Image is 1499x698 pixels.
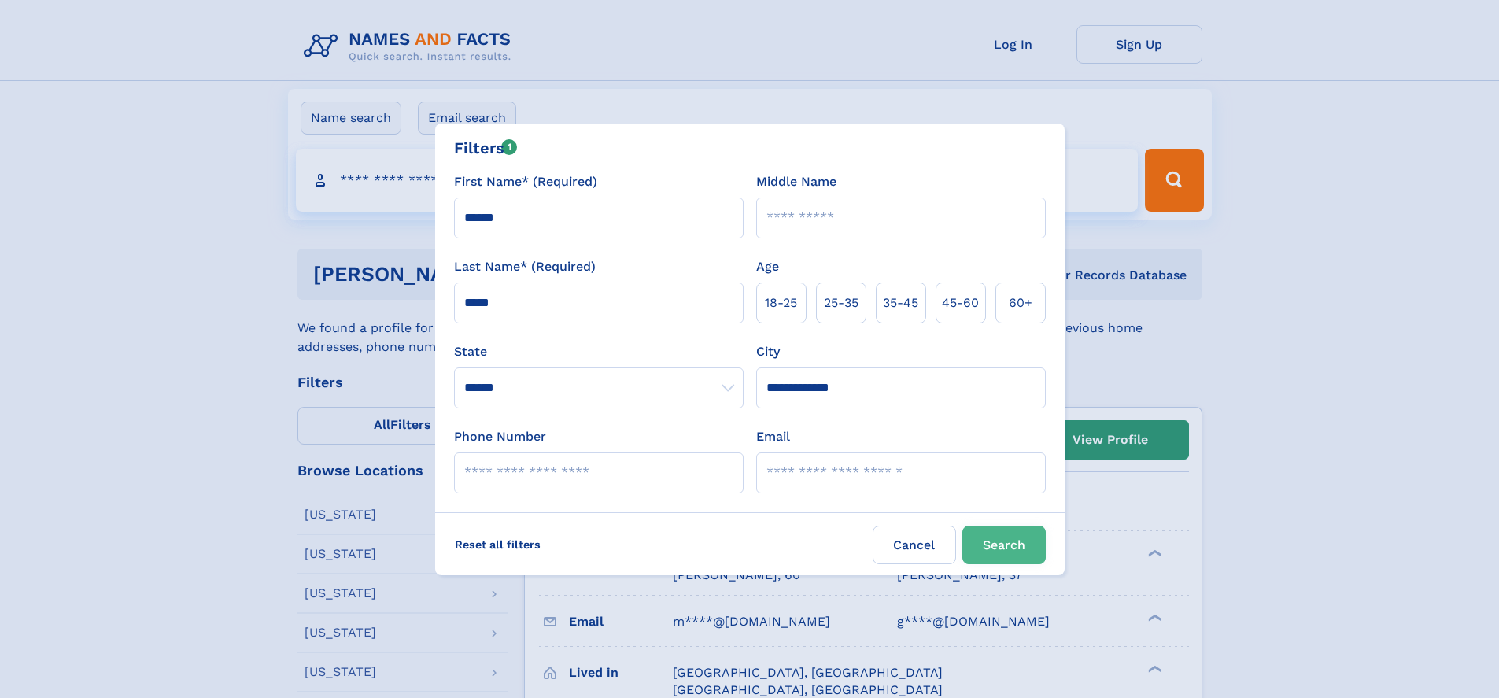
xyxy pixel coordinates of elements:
label: Middle Name [756,172,836,191]
span: 60+ [1009,294,1032,312]
label: Reset all filters [445,526,551,563]
label: First Name* (Required) [454,172,597,191]
label: State [454,342,744,361]
span: 35‑45 [883,294,918,312]
span: 45‑60 [942,294,979,312]
label: City [756,342,780,361]
label: Last Name* (Required) [454,257,596,276]
label: Email [756,427,790,446]
div: Filters [454,136,518,160]
label: Phone Number [454,427,546,446]
button: Search [962,526,1046,564]
span: 18‑25 [765,294,797,312]
span: 25‑35 [824,294,858,312]
label: Age [756,257,779,276]
label: Cancel [873,526,956,564]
